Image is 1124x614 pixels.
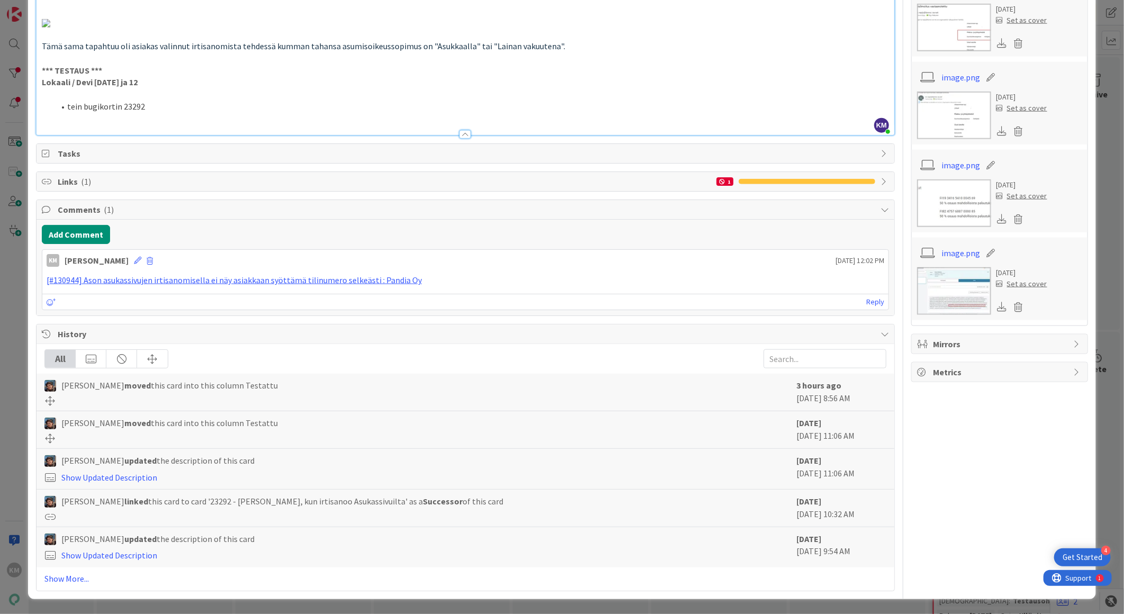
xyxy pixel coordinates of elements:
span: [PERSON_NAME] the description of this card [61,454,255,467]
div: Set as cover [996,278,1047,290]
b: Successor [423,496,463,507]
b: [DATE] [796,455,821,466]
a: Show More... [44,573,886,585]
span: Support [22,2,48,14]
a: [#130944] Ason asukassivujen irtisanomisella ei näy asiakkaan syöttämä tilinumero selkeästi : Pan... [47,275,422,285]
span: [PERSON_NAME] this card to card '23292 - [PERSON_NAME], kun irtisanoo Asukassivuilta' as a of thi... [61,495,503,508]
b: 3 hours ago [796,380,841,391]
span: Mirrors [933,338,1068,350]
b: updated [124,534,157,544]
span: Tasks [58,147,875,160]
button: Add Comment [42,225,110,244]
img: PP [44,455,56,467]
span: [DATE] 12:02 PM [836,255,884,266]
b: moved [124,380,151,391]
div: Set as cover [996,15,1047,26]
span: KM [874,118,889,133]
div: [DATE] [996,267,1047,278]
b: linked [124,496,148,507]
div: All [45,350,76,368]
span: Comments [58,203,875,216]
strong: Lokaali / Devi [DATE] ja 12 [42,77,138,87]
div: [DATE] 10:32 AM [796,495,886,521]
input: Search... [764,349,886,368]
div: Download [996,124,1008,138]
span: [PERSON_NAME] this card into this column Testattu [61,417,278,429]
a: image.png [941,71,980,84]
div: 1 [717,177,733,186]
span: ( 1 ) [104,204,114,215]
a: Reply [866,295,884,309]
div: KM [47,254,59,267]
div: 1 [55,4,58,13]
div: [DATE] 8:56 AM [796,379,886,405]
div: [DATE] 11:06 AM [796,454,886,484]
div: Download [996,37,1008,50]
a: Show Updated Description [61,550,157,561]
img: PP [44,380,56,392]
b: updated [124,455,157,466]
li: tein bugikortin 23292 [55,101,889,113]
div: 4 [1101,546,1111,555]
span: Metrics [933,366,1068,378]
div: [DATE] 11:06 AM [796,417,886,443]
img: PP [44,418,56,429]
div: [DATE] [996,4,1047,15]
div: Get Started [1063,552,1102,563]
div: Download [996,300,1008,314]
a: image.png [941,247,980,259]
b: moved [124,418,151,428]
span: Tämä sama tapahtuu oli asiakas valinnut irtisanomista tehdessä kumman tahansa asumisoikeussopimus... [42,41,565,51]
a: Show Updated Description [61,472,157,483]
span: [PERSON_NAME] this card into this column Testattu [61,379,278,392]
img: attachment [42,19,50,28]
a: image.png [941,159,980,171]
img: PP [44,496,56,508]
span: [PERSON_NAME] the description of this card [61,532,255,545]
div: [DATE] [996,179,1047,191]
b: [DATE] [796,418,821,428]
img: PP [44,534,56,545]
div: Set as cover [996,191,1047,202]
div: [DATE] 9:54 AM [796,532,886,562]
div: [DATE] [996,92,1047,103]
div: [PERSON_NAME] [65,254,129,267]
b: [DATE] [796,534,821,544]
div: Open Get Started checklist, remaining modules: 4 [1054,548,1111,566]
span: History [58,328,875,340]
div: Set as cover [996,103,1047,114]
span: Links [58,175,711,188]
div: Download [996,212,1008,226]
span: ( 1 ) [81,176,91,187]
b: [DATE] [796,496,821,507]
